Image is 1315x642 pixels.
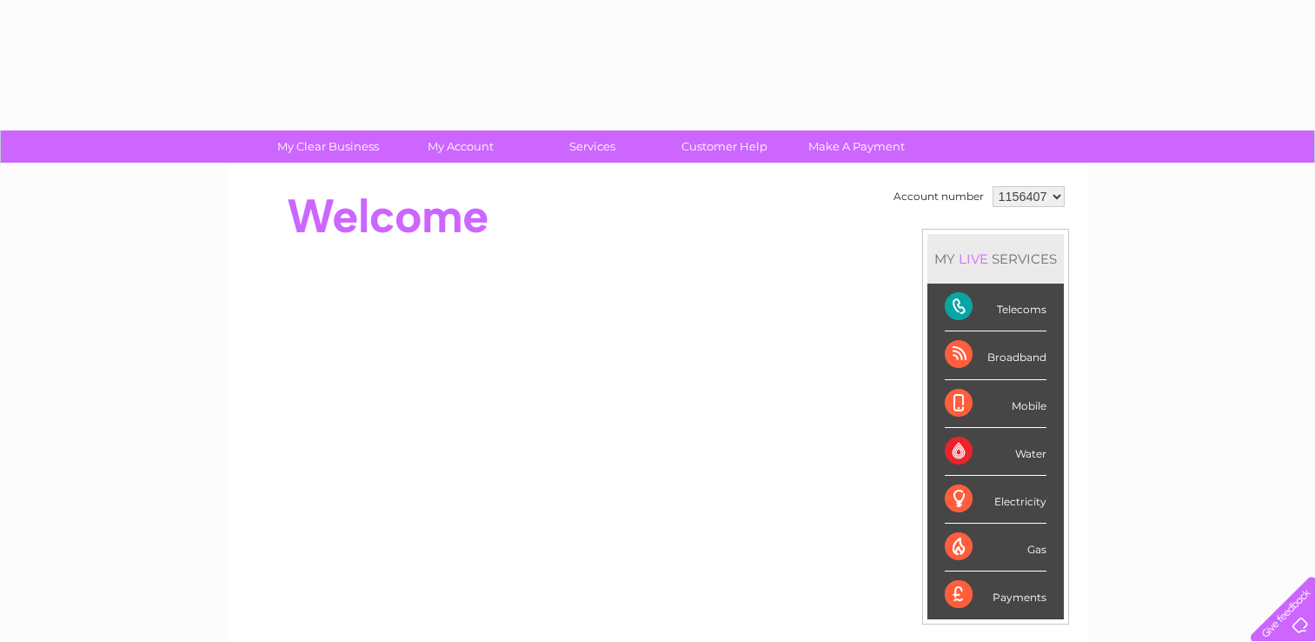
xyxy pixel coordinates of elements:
[389,130,532,163] a: My Account
[945,572,1046,619] div: Payments
[945,331,1046,379] div: Broadband
[653,130,796,163] a: Customer Help
[945,428,1046,476] div: Water
[785,130,928,163] a: Make A Payment
[955,251,992,267] div: LIVE
[927,234,1064,284] div: MY SERVICES
[945,284,1046,331] div: Telecoms
[521,130,664,163] a: Services
[889,182,988,211] td: Account number
[945,524,1046,572] div: Gas
[945,476,1046,524] div: Electricity
[945,380,1046,428] div: Mobile
[256,130,400,163] a: My Clear Business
